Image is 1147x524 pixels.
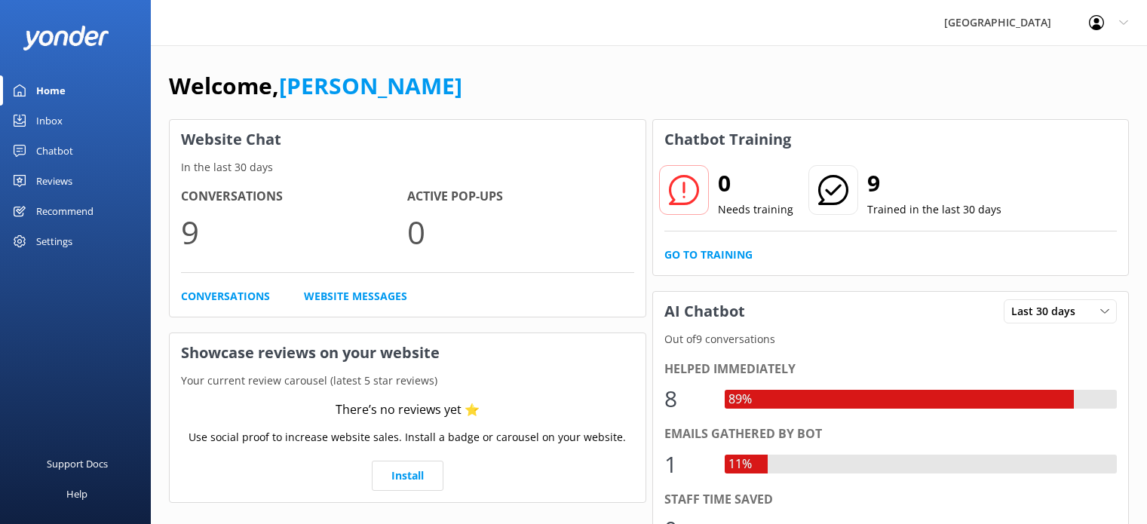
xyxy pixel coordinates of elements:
div: Staff time saved [664,490,1118,510]
p: Needs training [718,201,793,218]
a: Install [372,461,443,491]
h3: Showcase reviews on your website [170,333,646,372]
div: Chatbot [36,136,73,166]
div: Reviews [36,166,72,196]
p: 9 [181,207,407,257]
a: [PERSON_NAME] [279,70,462,101]
a: Conversations [181,288,270,305]
div: There’s no reviews yet ⭐ [336,400,480,420]
div: Helped immediately [664,360,1118,379]
a: Go to Training [664,247,753,263]
h2: 0 [718,165,793,201]
p: 0 [407,207,633,257]
h4: Active Pop-ups [407,187,633,207]
h3: Chatbot Training [653,120,802,159]
div: Home [36,75,66,106]
span: Last 30 days [1011,303,1084,320]
p: In the last 30 days [170,159,646,176]
div: Support Docs [47,449,108,479]
div: 11% [725,455,756,474]
p: Out of 9 conversations [653,331,1129,348]
h3: AI Chatbot [653,292,756,331]
h4: Conversations [181,187,407,207]
p: Trained in the last 30 days [867,201,1001,218]
a: Website Messages [304,288,407,305]
div: 89% [725,390,756,409]
div: Recommend [36,196,94,226]
p: Your current review carousel (latest 5 star reviews) [170,372,646,389]
div: Emails gathered by bot [664,424,1118,444]
div: Help [66,479,87,509]
div: 8 [664,381,710,417]
h2: 9 [867,165,1001,201]
h1: Welcome, [169,68,462,104]
div: 1 [664,446,710,483]
div: Settings [36,226,72,256]
h3: Website Chat [170,120,646,159]
p: Use social proof to increase website sales. Install a badge or carousel on your website. [189,429,626,446]
img: yonder-white-logo.png [23,26,109,51]
div: Inbox [36,106,63,136]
